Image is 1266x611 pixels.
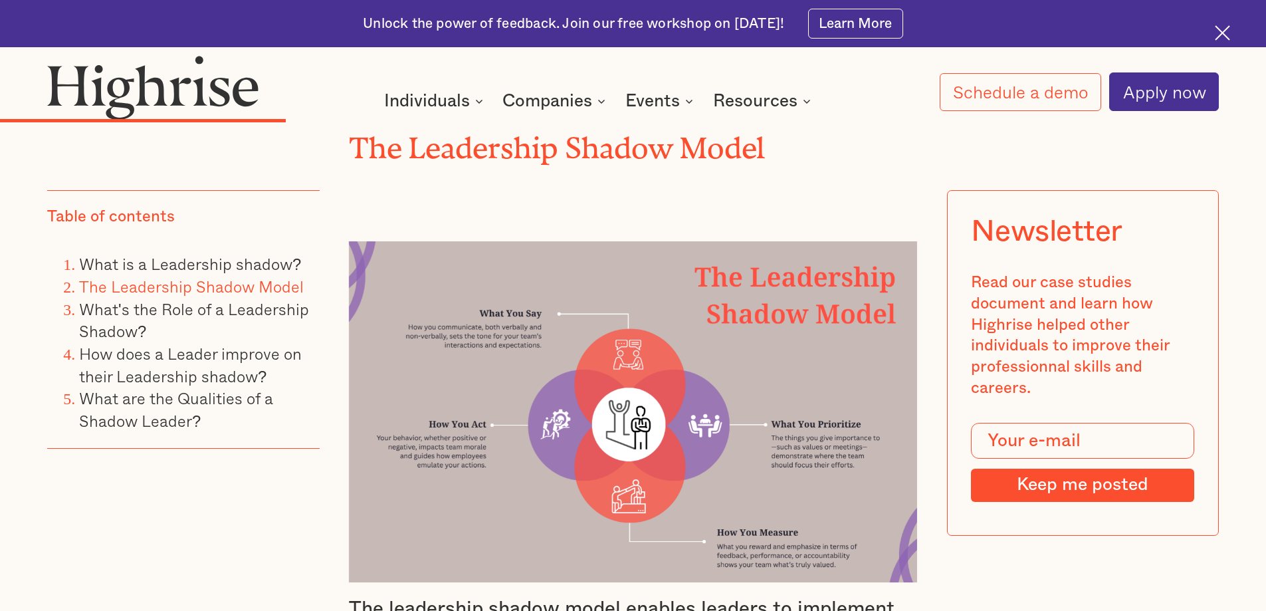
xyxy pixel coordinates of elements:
[713,93,815,109] div: Resources
[502,93,592,109] div: Companies
[349,124,918,158] h2: The Leadership Shadow Model
[79,386,273,433] a: What are the Qualities of a Shadow Leader?
[625,93,680,109] div: Events
[502,93,609,109] div: Companies
[47,207,175,228] div: Table of contents
[79,296,309,343] a: What's the Role of a Leadership Shadow?
[384,93,487,109] div: Individuals
[384,93,470,109] div: Individuals
[808,9,903,39] a: Learn More
[363,15,784,33] div: Unlock the power of feedback. Join our free workshop on [DATE]!
[713,93,797,109] div: Resources
[971,214,1122,249] div: Newsletter
[625,93,697,109] div: Events
[47,55,259,119] img: Highrise logo
[1215,25,1230,41] img: Cross icon
[1109,72,1219,111] a: Apply now
[79,251,301,276] a: What is a Leadership shadow?
[79,274,304,299] a: The Leadership Shadow Model
[940,73,1102,111] a: Schedule a demo
[971,423,1194,501] form: Modal Form
[971,423,1194,459] input: Your e-mail
[971,468,1194,501] input: Keep me posted
[79,341,302,388] a: How does a Leader improve on their Leadership shadow?
[971,273,1194,399] div: Read our case studies document and learn how Highrise helped other individuals to improve their p...
[349,241,918,583] img: The Leadership Shadow Model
